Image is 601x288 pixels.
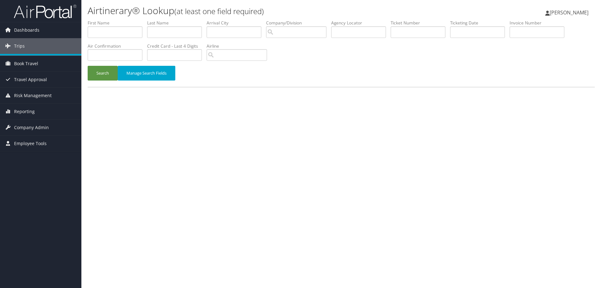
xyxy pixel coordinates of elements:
label: Airline [207,43,272,49]
label: Invoice Number [510,20,569,26]
button: Search [88,66,118,81]
label: Arrival City [207,20,266,26]
label: Agency Locator [331,20,391,26]
label: First Name [88,20,147,26]
label: Last Name [147,20,207,26]
label: Credit Card - Last 4 Digits [147,43,207,49]
span: Employee Tools [14,136,47,151]
span: [PERSON_NAME] [550,9,588,16]
span: Book Travel [14,56,38,71]
button: Manage Search Fields [118,66,175,81]
span: Company Admin [14,120,49,135]
label: Ticket Number [391,20,450,26]
span: Trips [14,38,25,54]
img: airportal-logo.png [14,4,76,19]
label: Company/Division [266,20,331,26]
small: (at least one field required) [174,6,264,16]
span: Travel Approval [14,72,47,87]
label: Air Confirmation [88,43,147,49]
h1: Airtinerary® Lookup [88,4,426,17]
a: [PERSON_NAME] [545,3,595,22]
span: Risk Management [14,88,52,103]
span: Dashboards [14,22,39,38]
label: Ticketing Date [450,20,510,26]
span: Reporting [14,104,35,119]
